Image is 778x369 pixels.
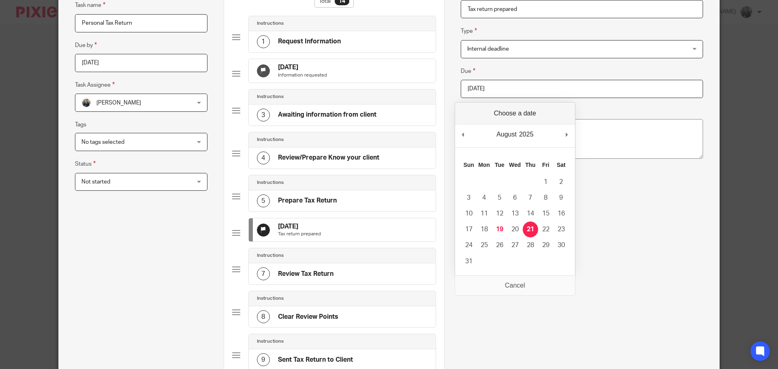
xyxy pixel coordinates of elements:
[278,222,321,231] h4: [DATE]
[461,222,477,237] button: 17
[538,174,554,190] button: 1
[507,190,523,206] button: 6
[492,206,507,222] button: 12
[461,190,477,206] button: 3
[495,162,504,168] abbr: Tuesday
[554,222,569,237] button: 23
[257,151,270,164] div: 4
[278,356,353,364] h4: Sent Tax Return to Client
[278,231,321,237] p: Tax return prepared
[538,237,554,253] button: 29
[75,0,105,10] label: Task name
[257,338,284,345] h4: Instructions
[507,206,523,222] button: 13
[554,174,569,190] button: 2
[554,237,569,253] button: 30
[538,222,554,237] button: 22
[96,100,141,106] span: [PERSON_NAME]
[278,313,338,321] h4: Clear Review Points
[75,80,115,90] label: Task Assignee
[523,222,538,237] button: 21
[523,206,538,222] button: 14
[75,159,96,169] label: Status
[554,206,569,222] button: 16
[75,121,86,129] label: Tags
[461,237,477,253] button: 24
[477,206,492,222] button: 11
[257,194,270,207] div: 5
[257,35,270,48] div: 1
[492,237,507,253] button: 26
[278,154,379,162] h4: Review/Prepare Know your client
[563,128,571,141] button: Next Month
[257,310,270,323] div: 8
[542,162,549,168] abbr: Friday
[554,190,569,206] button: 9
[507,237,523,253] button: 27
[257,267,270,280] div: 7
[523,237,538,253] button: 28
[477,222,492,237] button: 18
[257,94,284,100] h4: Instructions
[459,128,467,141] button: Previous Month
[75,54,207,72] input: Pick a date
[461,26,477,36] label: Type
[523,190,538,206] button: 7
[477,190,492,206] button: 4
[492,190,507,206] button: 5
[467,46,509,52] span: Internal deadline
[278,196,337,205] h4: Prepare Tax Return
[479,162,490,168] abbr: Monday
[278,111,376,119] h4: Awaiting information from client
[81,139,124,145] span: No tags selected
[75,41,97,50] label: Due by
[257,109,270,122] div: 3
[257,252,284,259] h4: Instructions
[464,162,474,168] abbr: Sunday
[507,222,523,237] button: 20
[278,63,327,72] h4: [DATE]
[257,295,284,302] h4: Instructions
[81,179,110,185] span: Not started
[557,162,566,168] abbr: Saturday
[538,190,554,206] button: 8
[518,128,535,141] div: 2025
[278,37,341,46] h4: Request Information
[257,353,270,366] div: 9
[509,162,521,168] abbr: Wednesday
[538,206,554,222] button: 15
[461,206,477,222] button: 10
[477,237,492,253] button: 25
[461,254,477,269] button: 31
[257,20,284,27] h4: Instructions
[461,66,475,76] label: Due
[257,137,284,143] h4: Instructions
[461,80,703,98] input: Use the arrow keys to pick a date
[492,222,507,237] button: 19
[495,128,518,141] div: August
[257,179,284,186] h4: Instructions
[278,270,333,278] h4: Review Tax Return
[81,98,91,108] img: Headshot.jpg
[525,162,535,168] abbr: Thursday
[278,72,327,79] p: Information requested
